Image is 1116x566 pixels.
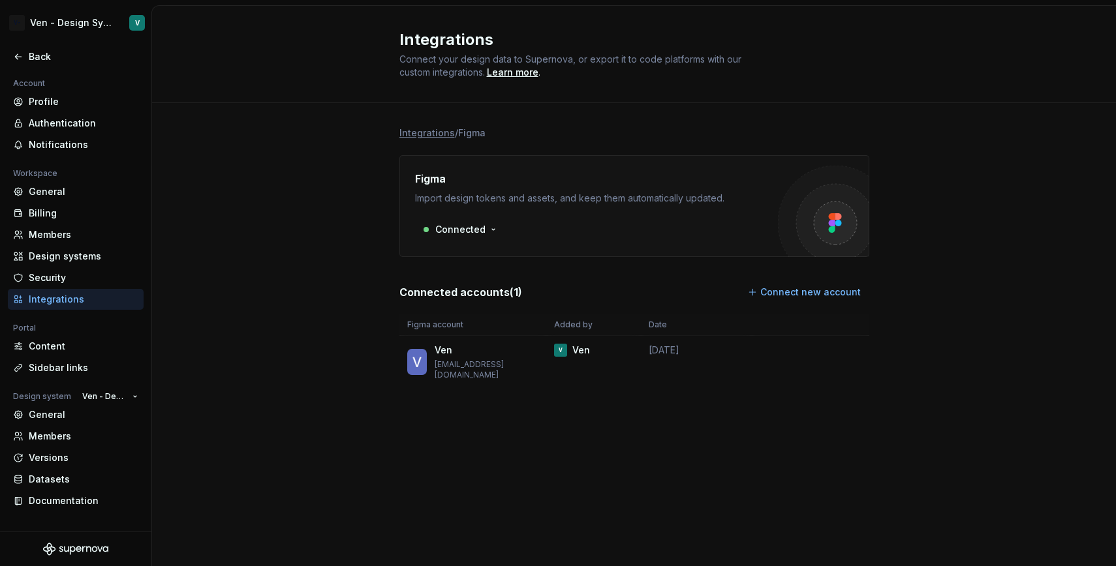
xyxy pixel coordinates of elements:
div: Members [29,430,138,443]
a: Sidebar links [8,357,144,378]
a: Back [8,46,144,67]
div: V [135,18,140,28]
a: Security [8,267,144,288]
div: General [29,408,138,421]
p: Connected [435,223,486,236]
a: Learn more [487,66,538,79]
th: Date [641,314,752,336]
th: Figma account [399,314,546,336]
th: Added by [546,314,641,336]
div: Documentation [29,494,138,507]
p: Connected accounts ( 1 ) [399,284,522,300]
a: Authentication [8,113,144,134]
h4: Figma [415,171,446,186]
div: Content [29,340,138,353]
button: Connect new account [741,280,869,304]
div: Ven - Design System Test [30,16,114,29]
td: [DATE] [641,336,752,389]
a: Members [8,224,144,245]
a: General [8,181,144,202]
div: Versions [29,451,138,464]
span: . [485,68,540,78]
span: Connect new account [760,286,861,299]
div: Design systems [29,250,138,263]
div: Members [29,228,138,241]
a: Content [8,336,144,357]
div: Import design tokens and assets, and keep them automatically updated. [415,192,778,205]
div: V [559,344,563,357]
p: Ven [572,344,590,357]
p: [EMAIL_ADDRESS][DOMAIN_NAME] [435,359,538,380]
div: Profile [29,95,138,108]
a: Datasets [8,469,144,490]
div: General [29,185,138,198]
p: Ven [435,344,452,357]
button: V-Ven - Design System TestV [3,8,149,37]
li: / [455,127,458,138]
a: Billing [8,203,144,224]
img: Ven [407,349,427,375]
a: Versions [8,447,144,468]
span: Ven - Design System Test [82,391,127,402]
h2: Integrations [399,29,854,50]
svg: Supernova Logo [43,543,108,556]
a: Integrations [399,127,455,140]
a: General [8,404,144,425]
span: Connect your design data to Supernova, or export it to code platforms with our custom integrations. [399,53,744,78]
div: V- [9,15,25,31]
div: Datasets [29,473,138,486]
a: Profile [8,91,144,112]
div: Authentication [29,117,138,130]
a: Notifications [8,134,144,155]
a: Documentation [8,490,144,511]
div: Design system [8,389,76,404]
a: Members [8,426,144,447]
div: Notifications [29,138,138,151]
a: Design systems [8,246,144,267]
div: Sidebar links [29,361,138,374]
a: Integrations [8,289,144,310]
button: Connected [415,218,504,241]
div: Billing [29,207,138,220]
div: Workspace [8,166,63,181]
div: Integrations [29,293,138,306]
div: Portal [8,320,41,336]
div: Security [29,271,138,284]
div: Account [8,76,50,91]
div: Back [29,50,138,63]
li: Figma [458,127,486,138]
